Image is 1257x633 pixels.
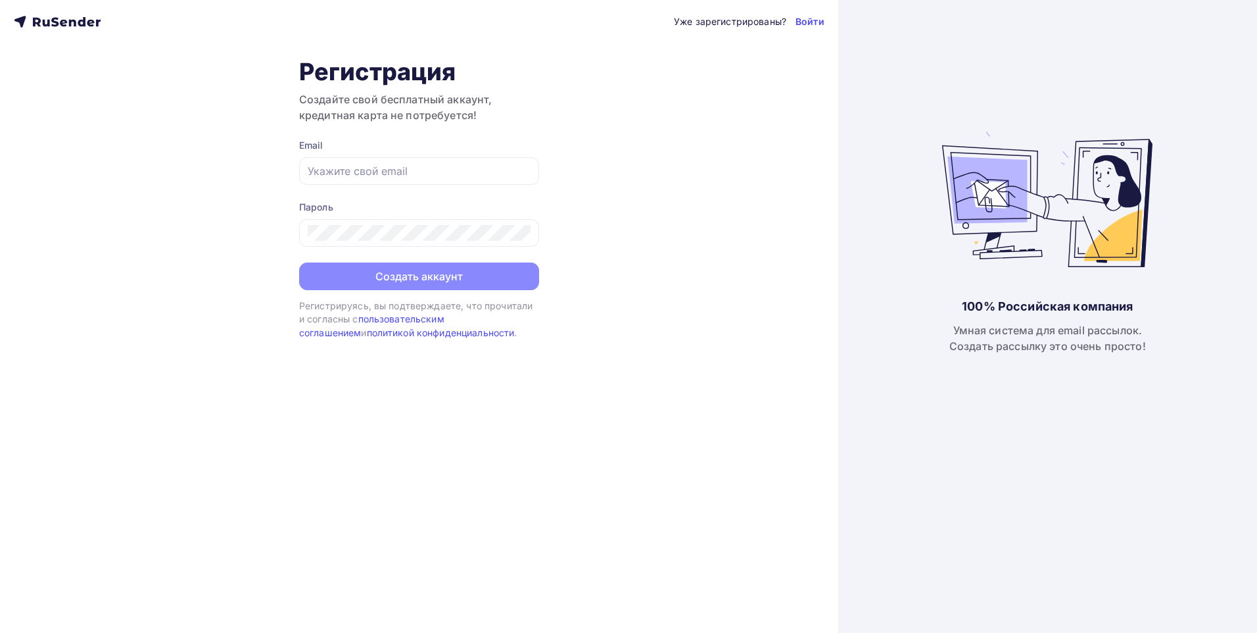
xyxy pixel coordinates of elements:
div: Email [299,139,539,152]
div: Умная система для email рассылок. Создать рассылку это очень просто! [949,322,1146,354]
input: Укажите свой email [308,163,531,179]
h1: Регистрация [299,57,539,86]
button: Создать аккаунт [299,263,539,290]
h3: Создайте свой бесплатный аккаунт, кредитная карта не потребуется! [299,91,539,123]
a: пользовательским соглашением [299,313,444,338]
div: Пароль [299,201,539,214]
div: Уже зарегистрированы? [674,15,786,28]
a: Войти [795,15,824,28]
a: политикой конфиденциальности [367,327,515,338]
div: Регистрируясь, вы подтверждаете, что прочитали и согласны с и . [299,299,539,340]
div: 100% Российская компания [962,299,1133,315]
